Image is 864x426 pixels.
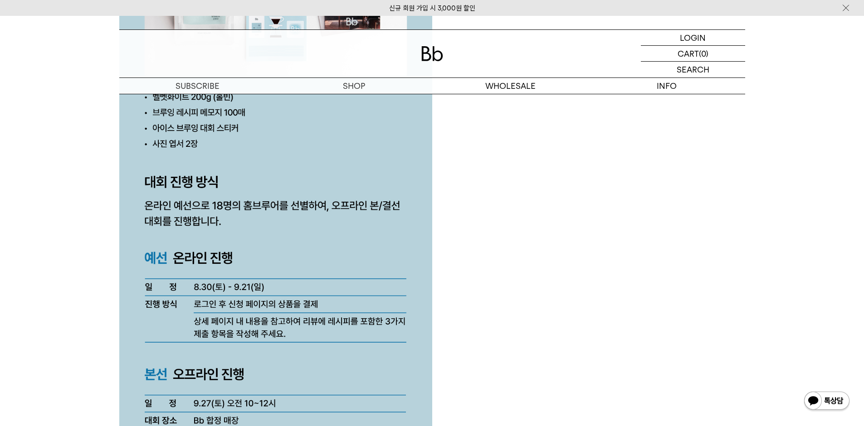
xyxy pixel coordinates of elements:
a: SUBSCRIBE [119,78,276,94]
a: CART (0) [641,46,745,62]
p: WHOLESALE [432,78,589,94]
p: SEARCH [677,62,709,77]
p: CART [678,46,699,61]
p: INFO [589,78,745,94]
a: SHOP [276,78,432,94]
a: LOGIN [641,30,745,46]
p: LOGIN [680,30,706,45]
p: (0) [699,46,708,61]
img: 카카오톡 채널 1:1 채팅 버튼 [803,391,850,412]
img: 로고 [421,46,443,61]
a: 신규 회원 가입 시 3,000원 할인 [389,4,475,12]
